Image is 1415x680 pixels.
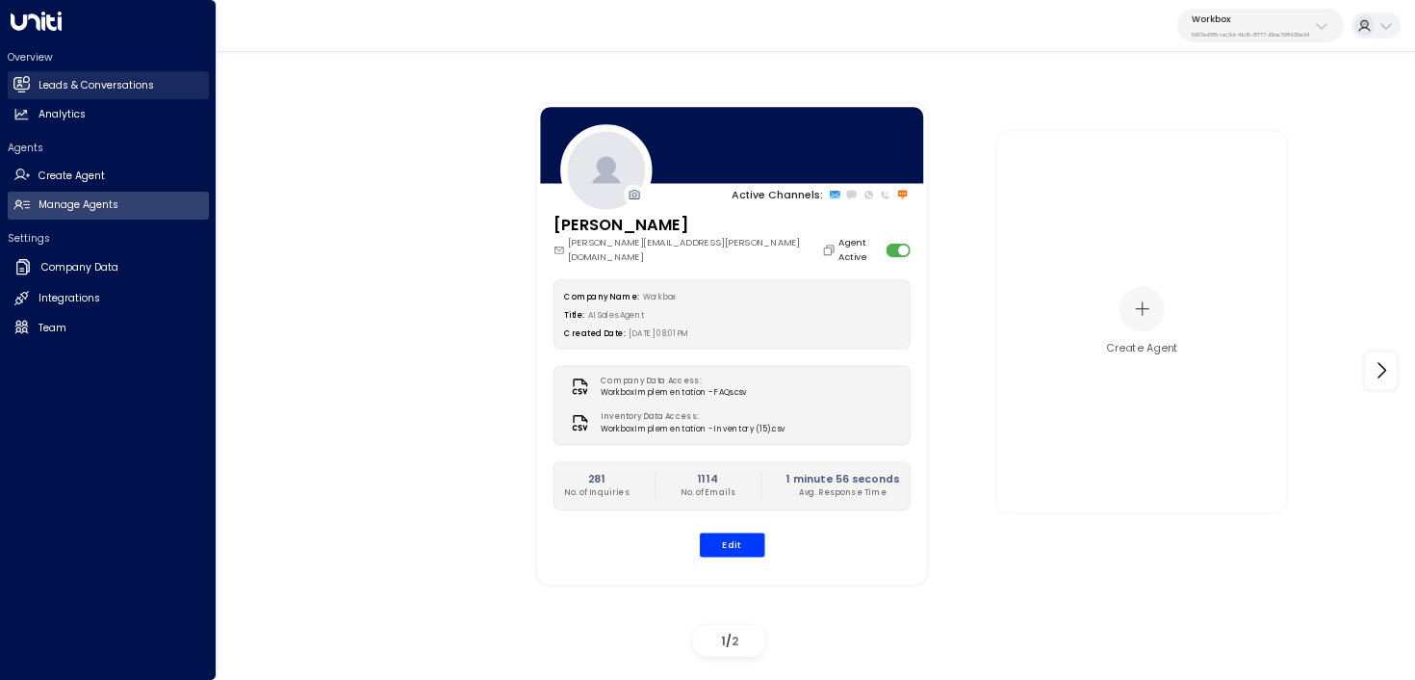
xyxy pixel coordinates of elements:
span: 2 [732,633,738,649]
a: Integrations [8,285,209,313]
div: [PERSON_NAME][EMAIL_ADDRESS][PERSON_NAME][DOMAIN_NAME] [553,236,838,263]
h2: Integrations [39,291,100,306]
span: Workbox [642,292,675,302]
a: Company Data [8,252,209,283]
h2: 1 minute 56 seconds [786,471,899,486]
a: Team [8,314,209,342]
h2: Manage Agents [39,197,118,213]
p: Workbox [1192,13,1310,25]
label: Agent Active [838,236,881,263]
label: Company Data Access: [601,375,739,386]
p: 5907e685-ac3d-4b15-8777-6be708435e94 [1192,31,1310,39]
span: [DATE] 08:01 PM [629,327,689,338]
h2: Company Data [41,260,118,275]
h2: Agents [8,141,209,155]
h2: 1114 [681,471,735,486]
div: / [693,625,765,657]
a: Manage Agents [8,192,209,220]
a: Create Agent [8,162,209,190]
h2: Overview [8,50,209,65]
label: Company Name: [564,292,638,302]
h3: [PERSON_NAME] [553,213,838,236]
button: Edit [699,533,764,557]
h2: Team [39,321,66,336]
h2: 281 [564,471,630,486]
span: 1 [721,633,726,649]
span: Workbox Implementation - Inventory (15).csv [601,423,785,434]
p: Avg. Response Time [786,486,899,498]
a: Analytics [8,101,209,129]
p: No. of Emails [681,486,735,498]
h2: Settings [8,231,209,246]
h2: Create Agent [39,169,105,184]
h2: Leads & Conversations [39,78,154,93]
span: AI Sales Agent [588,310,645,321]
label: Title: [564,310,584,321]
a: Leads & Conversations [8,71,209,99]
button: Copy [821,243,838,256]
h2: Analytics [39,107,86,122]
button: Workbox5907e685-ac3d-4b15-8777-6be708435e94 [1177,9,1344,42]
label: Inventory Data Access: [601,411,778,423]
span: Workbox Implementation - FAQs.csv [601,386,746,398]
label: Created Date: [564,327,625,338]
div: Create Agent [1106,341,1178,356]
p: Active Channels: [732,187,823,202]
p: No. of Inquiries [564,486,630,498]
